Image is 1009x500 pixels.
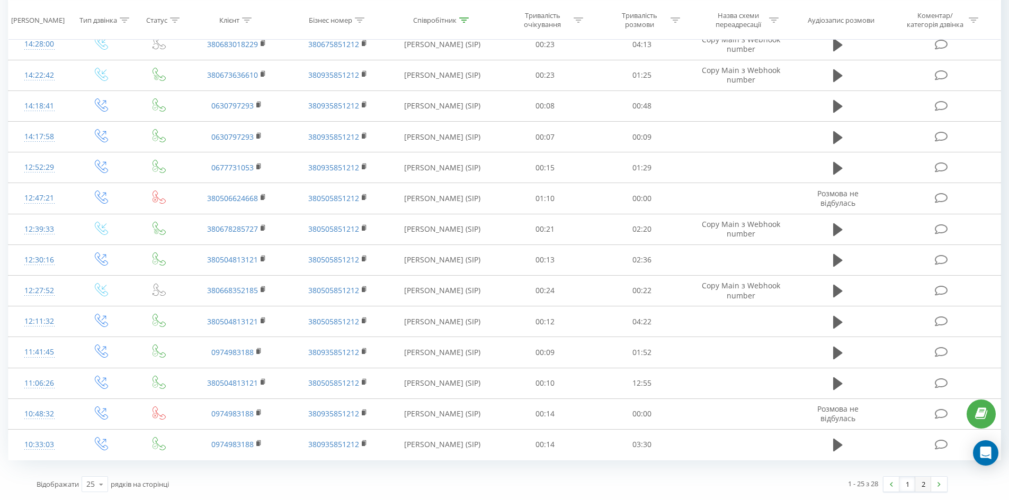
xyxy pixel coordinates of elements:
[211,408,254,419] a: 0974983188
[497,122,594,152] td: 00:07
[388,214,497,244] td: [PERSON_NAME] (SIP)
[594,214,691,244] td: 02:20
[211,439,254,449] a: 0974983188
[497,337,594,368] td: 00:09
[388,337,497,368] td: [PERSON_NAME] (SIP)
[388,90,497,121] td: [PERSON_NAME] (SIP)
[413,15,457,24] div: Співробітник
[19,34,60,54] div: 14:28:00
[388,275,497,306] td: [PERSON_NAME] (SIP)
[497,183,594,214] td: 01:10
[514,11,571,29] div: Тривалість очікування
[19,342,60,362] div: 11:41:45
[690,29,791,60] td: Copy Main з Webhook number
[915,477,931,492] a: 2
[211,101,254,111] a: 0630797293
[497,398,594,429] td: 00:14
[308,70,359,80] a: 380935851212
[86,479,95,489] div: 25
[219,15,239,24] div: Клієнт
[308,347,359,357] a: 380935851212
[497,429,594,460] td: 00:14
[19,65,60,86] div: 14:22:42
[497,306,594,337] td: 00:12
[594,183,691,214] td: 00:00
[594,429,691,460] td: 03:30
[594,152,691,183] td: 01:29
[146,15,167,24] div: Статус
[388,368,497,398] td: [PERSON_NAME] (SIP)
[211,132,254,142] a: 0630797293
[207,224,258,234] a: 380678285727
[594,368,691,398] td: 12:55
[19,404,60,424] div: 10:48:32
[308,101,359,111] a: 380935851212
[308,316,359,326] a: 380505851212
[388,183,497,214] td: [PERSON_NAME] (SIP)
[848,478,878,489] div: 1 - 25 з 28
[207,254,258,265] a: 380504813121
[497,214,594,244] td: 00:21
[899,477,915,492] a: 1
[19,373,60,394] div: 11:06:26
[19,157,60,178] div: 12:52:29
[808,15,874,24] div: Аудіозапис розмови
[211,347,254,357] a: 0974983188
[594,337,691,368] td: 01:52
[388,122,497,152] td: [PERSON_NAME] (SIP)
[207,378,258,388] a: 380504813121
[308,193,359,203] a: 380505851212
[594,122,691,152] td: 00:09
[207,316,258,326] a: 380504813121
[594,29,691,60] td: 04:13
[11,15,65,24] div: [PERSON_NAME]
[594,90,691,121] td: 00:48
[611,11,668,29] div: Тривалість розмови
[388,429,497,460] td: [PERSON_NAME] (SIP)
[111,479,169,489] span: рядків на сторінці
[690,275,791,306] td: Copy Main з Webhook number
[19,280,60,301] div: 12:27:52
[388,244,497,275] td: [PERSON_NAME] (SIP)
[37,479,79,489] span: Відображати
[207,70,258,80] a: 380673636610
[19,126,60,147] div: 14:17:58
[388,60,497,90] td: [PERSON_NAME] (SIP)
[19,311,60,332] div: 12:11:32
[904,11,966,29] div: Коментар/категорія дзвінка
[497,152,594,183] td: 00:15
[207,285,258,295] a: 380668352185
[497,275,594,306] td: 00:24
[497,90,594,121] td: 00:08
[207,39,258,49] a: 380683018229
[308,224,359,234] a: 380505851212
[308,162,359,172] a: 380935851212
[308,254,359,265] a: 380505851212
[388,398,497,429] td: [PERSON_NAME] (SIP)
[594,275,691,306] td: 00:22
[690,214,791,244] td: Copy Main з Webhook number
[497,29,594,60] td: 00:23
[308,132,359,142] a: 380935851212
[19,434,60,455] div: 10:33:03
[497,60,594,90] td: 00:23
[308,378,359,388] a: 380505851212
[79,15,117,24] div: Тип дзвінка
[211,162,254,172] a: 0677731053
[973,440,998,466] div: Open Intercom Messenger
[690,60,791,90] td: Copy Main з Webhook number
[388,152,497,183] td: [PERSON_NAME] (SIP)
[309,15,352,24] div: Бізнес номер
[19,96,60,116] div: 14:18:41
[710,11,766,29] div: Назва схеми переадресації
[817,188,859,208] span: Розмова не відбулась
[497,244,594,275] td: 00:13
[594,60,691,90] td: 01:25
[207,193,258,203] a: 380506624668
[19,219,60,240] div: 12:39:33
[19,188,60,208] div: 12:47:21
[308,39,359,49] a: 380675851212
[594,398,691,429] td: 00:00
[19,250,60,270] div: 12:30:16
[497,368,594,398] td: 00:10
